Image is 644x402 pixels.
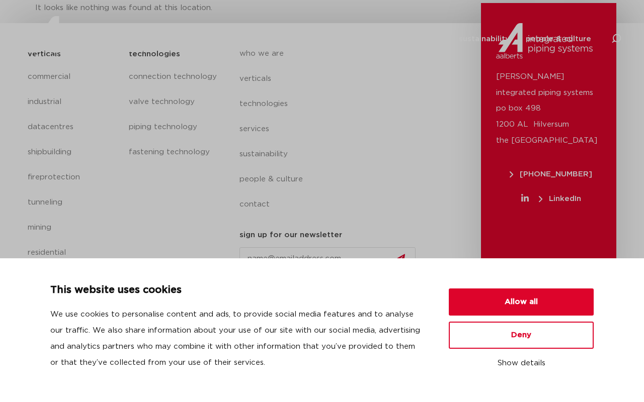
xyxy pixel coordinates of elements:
[239,66,424,91] a: verticals
[232,19,278,59] a: who we are
[129,115,219,140] a: piping technology
[526,19,591,59] a: people & culture
[496,170,606,178] a: [PHONE_NUMBER]
[28,64,119,89] a: commercial
[129,64,219,89] a: connection technology
[343,19,394,59] a: technologies
[239,167,424,192] a: people & culture
[50,307,425,371] p: We use cookies to personalise content and ads, to provide social media features and to analyse ou...
[239,227,342,243] h5: sign up for our newsletter
[28,64,119,265] nav: Menu
[239,142,424,167] a: sustainability
[28,89,119,115] a: industrial
[239,247,416,270] input: name@emailaddress.com
[395,254,405,264] img: send.svg
[232,19,591,59] nav: Menu
[239,192,424,217] a: contact
[449,322,594,349] button: Deny
[449,288,594,316] button: Allow all
[510,170,592,178] span: [PHONE_NUMBER]
[239,117,424,142] a: services
[496,195,606,203] a: LinkedIn
[28,215,119,240] a: mining
[28,165,119,190] a: fireprotection
[539,195,581,203] span: LinkedIn
[50,282,425,298] p: This website uses cookies
[129,140,219,165] a: fastening technology
[28,140,119,165] a: shipbuilding
[294,19,327,59] a: verticals
[28,240,119,265] a: residential
[239,91,424,117] a: technologies
[28,115,119,140] a: datacentres
[496,69,601,149] p: [PERSON_NAME] integrated piping systems po box 498 1200 AL Hilversum the [GEOGRAPHIC_DATA]
[28,190,119,215] a: tunneling
[459,19,510,59] a: sustainability
[449,355,594,372] button: Show details
[239,41,424,217] nav: Menu
[129,64,219,165] nav: Menu
[411,19,443,59] a: services
[129,89,219,115] a: valve technology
